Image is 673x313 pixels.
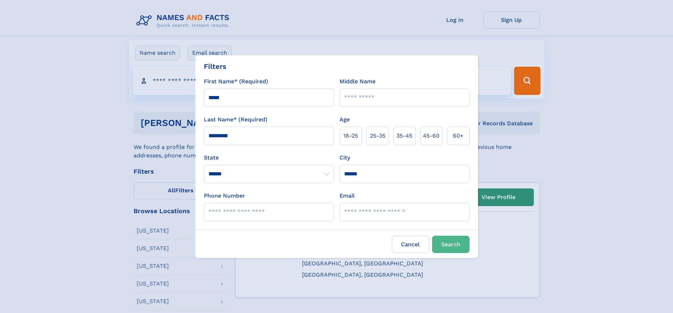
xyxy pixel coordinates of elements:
[340,115,350,124] label: Age
[370,132,385,140] span: 25‑35
[204,77,268,86] label: First Name* (Required)
[204,192,245,200] label: Phone Number
[340,77,376,86] label: Middle Name
[204,61,226,72] div: Filters
[340,192,355,200] label: Email
[343,132,358,140] span: 18‑25
[340,154,350,162] label: City
[432,236,470,253] button: Search
[204,115,267,124] label: Last Name* (Required)
[396,132,412,140] span: 35‑45
[204,154,334,162] label: State
[392,236,429,253] label: Cancel
[453,132,464,140] span: 60+
[423,132,439,140] span: 45‑60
